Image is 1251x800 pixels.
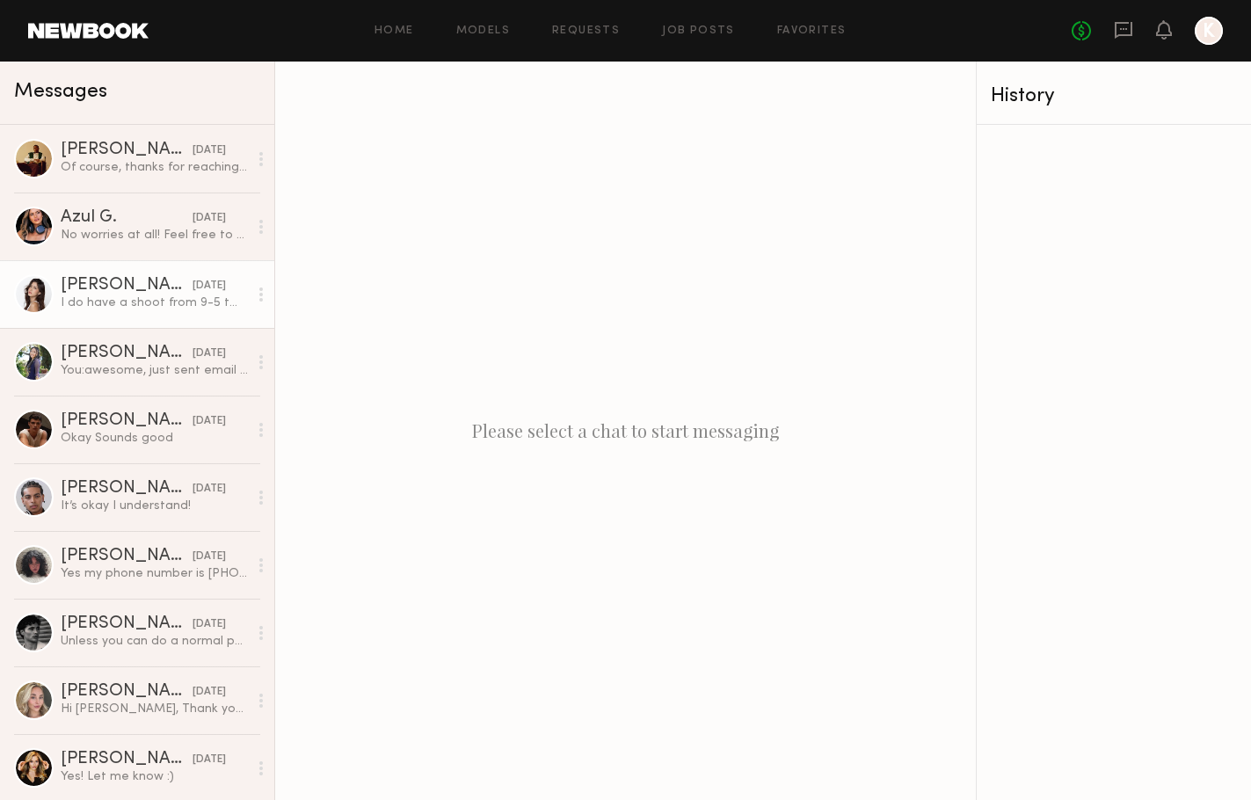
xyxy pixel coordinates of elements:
div: Yes! Let me know :) [61,768,248,785]
div: It’s okay I understand! [61,498,248,514]
div: [DATE] [193,684,226,701]
div: [DATE] [193,278,226,295]
div: Azul G. [61,209,193,227]
div: [PERSON_NAME] [61,277,193,295]
div: [PERSON_NAME] [61,142,193,159]
div: [DATE] [193,481,226,498]
div: Unless you can do a normal phone call now [61,633,248,650]
div: Okay Sounds good [61,430,248,447]
div: [DATE] [193,142,226,159]
div: [PERSON_NAME] [61,480,193,498]
div: Yes my phone number is [PHONE_NUMBER] [61,565,248,582]
div: [PERSON_NAME] [61,683,193,701]
div: [DATE] [193,616,226,633]
div: Of course, thanks for reaching back out. [61,159,248,176]
div: You: awesome, just sent email thank you [61,362,248,379]
div: [PERSON_NAME] [61,751,193,768]
div: Hi [PERSON_NAME], Thank you for the update. Yes, please keep me in mind for future projects 😊 Tha... [61,701,248,717]
div: [PERSON_NAME] [61,345,193,362]
div: [PERSON_NAME] [61,615,193,633]
span: Messages [14,82,107,102]
div: History [991,86,1237,106]
a: Job Posts [662,25,735,37]
div: Please select a chat to start messaging [275,62,976,800]
div: [DATE] [193,345,226,362]
div: [PERSON_NAME] [61,548,193,565]
div: [PERSON_NAME] [61,412,193,430]
div: I do have a shoot from 9-5 tm so any time after I’m free to talk!! [EMAIL_ADDRESS][DOMAIN_NAME] 5... [61,295,248,311]
a: K [1195,17,1223,45]
a: Home [375,25,414,37]
div: No worries at all! Feel free to reach out whenever :) [61,227,248,244]
a: Requests [552,25,620,37]
div: [DATE] [193,549,226,565]
div: [DATE] [193,210,226,227]
a: Models [456,25,510,37]
div: [DATE] [193,413,226,430]
div: [DATE] [193,752,226,768]
a: Favorites [777,25,847,37]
